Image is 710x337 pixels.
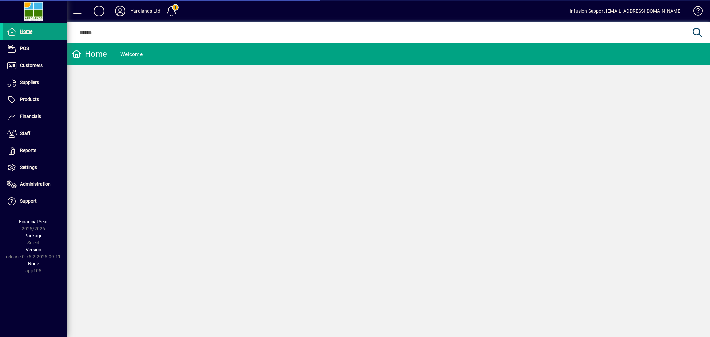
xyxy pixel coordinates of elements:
div: Welcome [120,49,143,60]
span: Support [20,198,37,204]
a: Products [3,91,67,108]
a: Administration [3,176,67,193]
span: Reports [20,148,36,153]
span: Customers [20,63,43,68]
a: Financials [3,108,67,125]
span: Products [20,97,39,102]
span: Node [28,261,39,266]
div: Home [72,49,107,59]
button: Profile [110,5,131,17]
a: Suppliers [3,74,67,91]
span: Administration [20,181,51,187]
div: Yardlands Ltd [131,6,160,16]
span: Version [26,247,41,252]
a: Support [3,193,67,210]
a: POS [3,40,67,57]
button: Add [88,5,110,17]
a: Settings [3,159,67,176]
span: Home [20,29,32,34]
a: Staff [3,125,67,142]
span: POS [20,46,29,51]
a: Customers [3,57,67,74]
a: Knowledge Base [688,1,702,23]
span: Staff [20,131,30,136]
div: Infusion Support [EMAIL_ADDRESS][DOMAIN_NAME] [570,6,682,16]
span: Financials [20,114,41,119]
span: Suppliers [20,80,39,85]
span: Financial Year [19,219,48,224]
span: Package [24,233,42,238]
a: Reports [3,142,67,159]
span: Settings [20,165,37,170]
